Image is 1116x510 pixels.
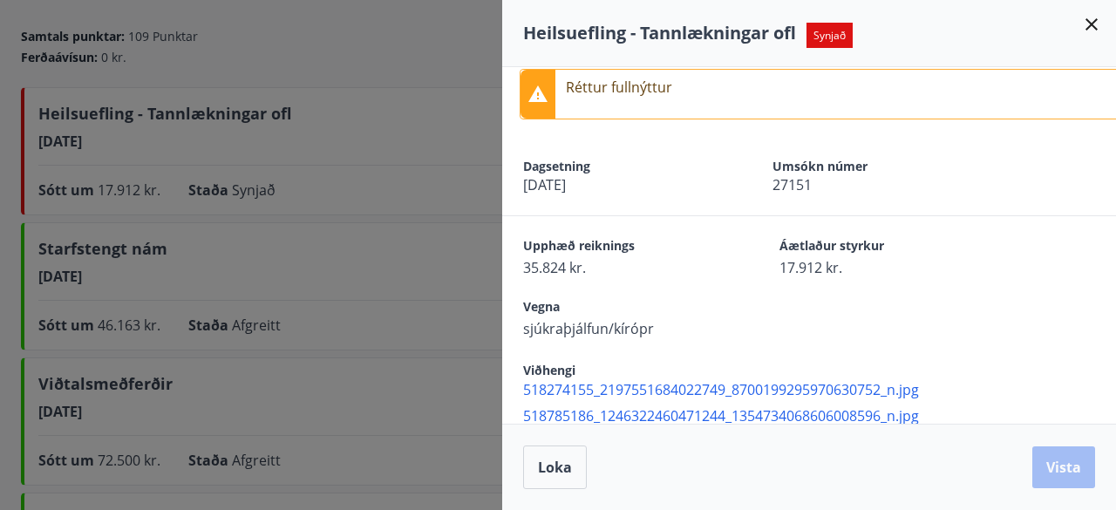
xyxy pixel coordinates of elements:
span: 35.824 kr. [523,258,718,277]
span: Upphæð reiknings [523,237,718,258]
p: Réttur fullnýttur [566,77,672,98]
span: Vegna [523,298,718,319]
button: Loka [523,445,587,489]
span: Viðhengi [523,362,575,378]
span: Áætlaður styrkur [779,237,975,258]
span: Umsókn númer [772,158,961,175]
span: 518274155_2197551684022749_8700199295970630752_n.jpg [523,380,1116,399]
span: 17.912 kr. [779,258,975,277]
span: Synjað [806,23,853,48]
span: 27151 [772,175,961,194]
span: Heilsuefling - Tannlækningar ofl [523,21,796,44]
span: Loka [538,458,572,477]
span: Dagsetning [523,158,711,175]
span: sjúkraþjálfun/kírópr [523,319,718,338]
span: 518785186_1246322460471244_1354734068606008596_n.jpg [523,406,1116,425]
span: [DATE] [523,175,711,194]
